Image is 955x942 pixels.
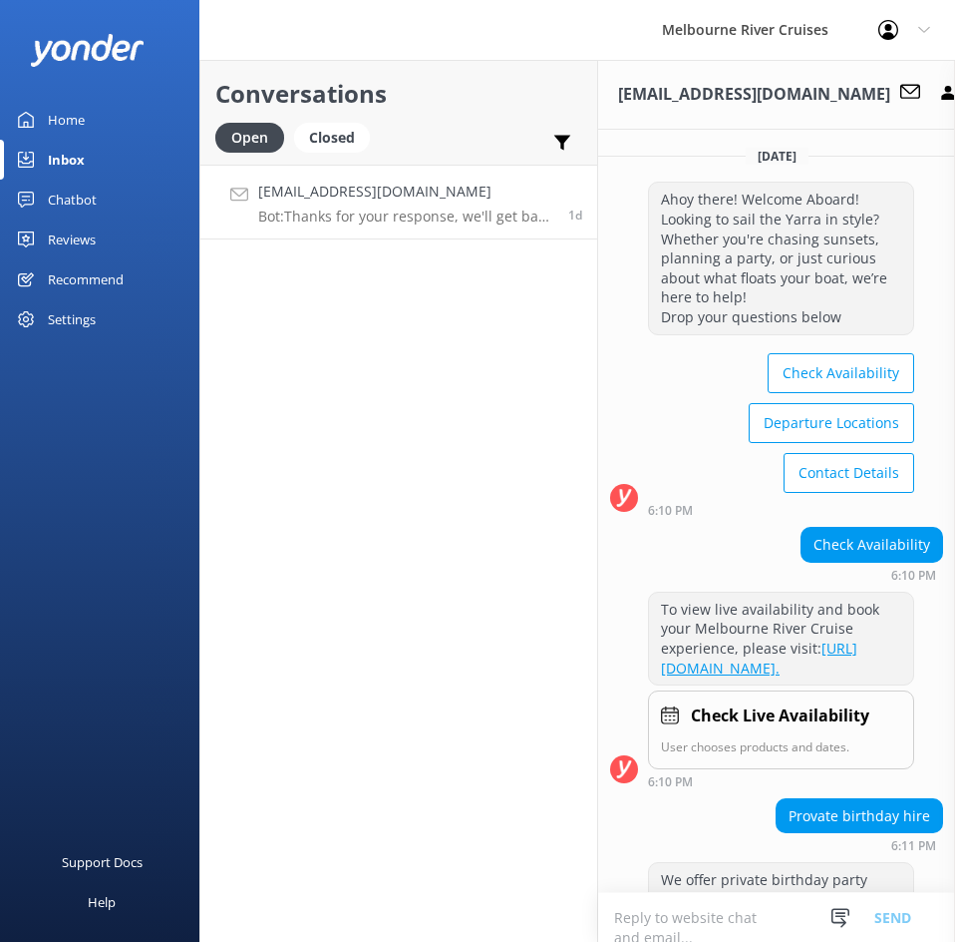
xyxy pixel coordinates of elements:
[661,639,857,678] a: [URL][DOMAIN_NAME].
[661,737,901,756] p: User chooses products and dates.
[62,842,143,882] div: Support Docs
[746,148,808,165] span: [DATE]
[294,126,380,148] a: Closed
[749,403,914,443] button: Departure Locations
[294,123,370,153] div: Closed
[258,208,553,226] p: Bot: Thanks for your response, we'll get back to you as soon as we can during opening hours.
[48,100,85,140] div: Home
[568,207,582,224] span: Sep 06 2025 06:13pm (UTC +10:00) Australia/Sydney
[768,353,914,393] button: Check Availability
[784,453,914,493] button: Contact Details
[258,181,553,203] h4: [EMAIL_ADDRESS][DOMAIN_NAME]
[200,165,597,239] a: [EMAIL_ADDRESS][DOMAIN_NAME]Bot:Thanks for your response, we'll get back to you as soon as we can...
[891,570,936,582] strong: 6:10 PM
[648,503,914,517] div: Sep 06 2025 06:10pm (UTC +10:00) Australia/Sydney
[777,799,942,833] div: Provate birthday hire
[48,220,96,259] div: Reviews
[48,180,97,220] div: Chatbot
[48,299,96,339] div: Settings
[800,568,943,582] div: Sep 06 2025 06:10pm (UTC +10:00) Australia/Sydney
[215,123,284,153] div: Open
[801,528,942,562] div: Check Availability
[691,704,869,729] h4: Check Live Availability
[649,593,913,685] div: To view live availability and book your Melbourne River Cruise experience, please visit:
[648,505,693,517] strong: 6:10 PM
[30,34,145,67] img: yonder-white-logo.png
[215,126,294,148] a: Open
[48,140,85,180] div: Inbox
[649,183,913,333] div: Ahoy there! Welcome Aboard! Looking to sail the Yarra in style? Whether you're chasing sunsets, p...
[215,75,582,113] h2: Conversations
[776,838,943,852] div: Sep 06 2025 06:11pm (UTC +10:00) Australia/Sydney
[618,82,890,108] h3: [EMAIL_ADDRESS][DOMAIN_NAME]
[88,882,116,922] div: Help
[48,259,124,299] div: Recommend
[648,776,693,788] strong: 6:10 PM
[891,840,936,852] strong: 6:11 PM
[648,774,914,788] div: Sep 06 2025 06:10pm (UTC +10:00) Australia/Sydney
